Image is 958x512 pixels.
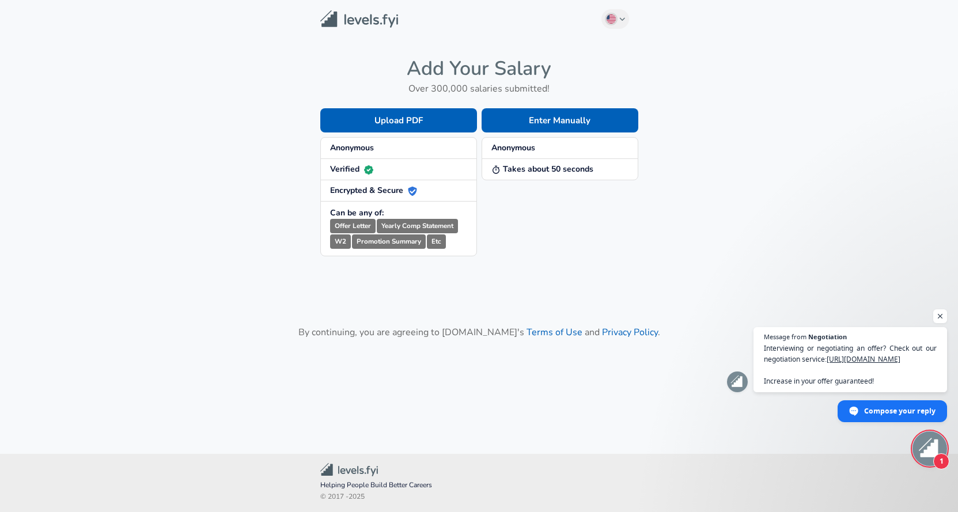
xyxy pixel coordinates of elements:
span: Helping People Build Better Careers [320,480,638,491]
span: Message from [764,333,806,340]
a: Privacy Policy [602,326,658,339]
img: Levels.fyi [320,10,398,28]
strong: Anonymous [491,142,535,153]
strong: Anonymous [330,142,374,153]
span: Interviewing or negotiating an offer? Check out our negotiation service: Increase in your offer g... [764,343,937,386]
small: Etc [427,234,446,249]
small: Promotion Summary [352,234,426,249]
span: Negotiation [808,333,847,340]
small: Yearly Comp Statement [377,219,458,233]
button: Enter Manually [482,108,638,132]
span: 1 [933,453,949,469]
span: © 2017 - 2025 [320,491,638,503]
small: Offer Letter [330,219,376,233]
strong: Can be any of: [330,207,384,218]
img: English (US) [607,14,616,24]
strong: Encrypted & Secure [330,185,417,196]
a: Terms of Use [527,326,582,339]
img: Levels.fyi Community [320,463,378,476]
div: Open chat [912,431,947,466]
small: W2 [330,234,351,249]
button: Upload PDF [320,108,477,132]
h4: Add Your Salary [320,56,638,81]
strong: Takes about 50 seconds [491,164,593,175]
button: English (US) [601,9,629,29]
strong: Verified [330,164,373,175]
span: Compose your reply [864,401,936,421]
h6: Over 300,000 salaries submitted! [320,81,638,97]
